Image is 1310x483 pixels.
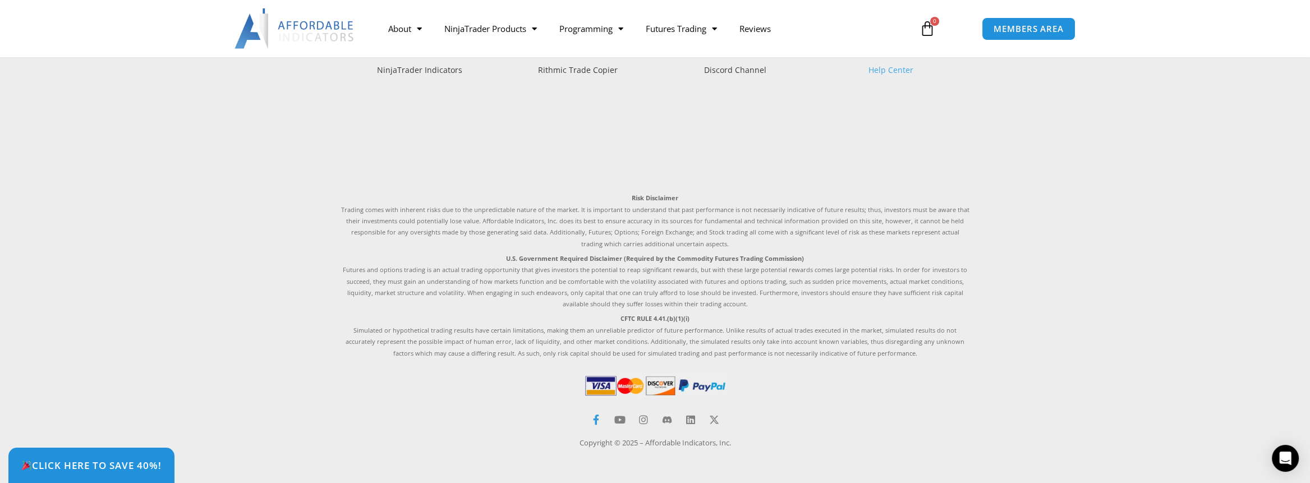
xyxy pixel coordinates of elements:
a: 🎉Click Here to save 40%! [8,448,174,483]
a: Futures Trading [634,16,728,42]
a: NinjaTrader Indicators [341,63,498,77]
a: MEMBERS AREA [982,17,1075,40]
a: Help Center [868,65,913,75]
span: MEMBERS AREA [994,25,1064,33]
span: NinjaTrader Indicators [377,63,462,77]
img: 🎉 [22,461,31,470]
span: Click Here to save 40%! [21,461,162,470]
span: Rithmic Trade Copier [535,63,618,77]
strong: Risk Disclaimer [632,194,678,202]
p: Simulated or hypothetical trading results have certain limitations, making them an unreliable pre... [341,313,969,359]
a: About [376,16,433,42]
div: Open Intercom Messenger [1272,445,1299,472]
nav: Menu [376,16,906,42]
img: PaymentIcons | Affordable Indicators – NinjaTrader [583,373,728,398]
a: Rithmic Trade Copier [498,63,655,77]
a: Reviews [728,16,782,42]
img: LogoAI | Affordable Indicators – NinjaTrader [235,8,355,49]
p: Futures and options trading is an actual trading opportunity that gives investors the potential t... [341,253,969,310]
p: Trading comes with inherent risks due to the unpredictable nature of the market. It is important ... [341,192,969,250]
a: Copyright © 2025 – Affordable Indicators, Inc. [580,438,731,448]
a: Programming [548,16,634,42]
strong: CFTC RULE 4.41.(b)(1)(i) [620,314,690,323]
span: Discord Channel [701,63,766,77]
a: Discord Channel [655,63,812,77]
a: NinjaTrader Products [433,16,548,42]
iframe: Customer reviews powered by Trustpilot [341,103,969,181]
strong: U.S. Government Required Disclaimer (Required by the Commodity Futures Trading Commission) [506,254,804,263]
a: 0 [903,12,952,45]
span: 0 [930,17,939,26]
